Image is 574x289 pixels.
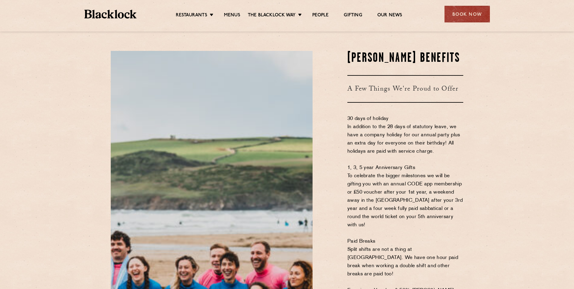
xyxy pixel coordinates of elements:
[84,10,137,18] img: BL_Textured_Logo-footer-cropped.svg
[224,12,240,19] a: Menus
[347,51,463,66] h2: [PERSON_NAME] Benefits
[176,12,207,19] a: Restaurants
[312,12,329,19] a: People
[347,75,463,103] h3: A Few Things We're Proud to Offer
[248,12,296,19] a: The Blacklock Way
[444,6,490,22] div: Book Now
[377,12,402,19] a: Our News
[344,12,362,19] a: Gifting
